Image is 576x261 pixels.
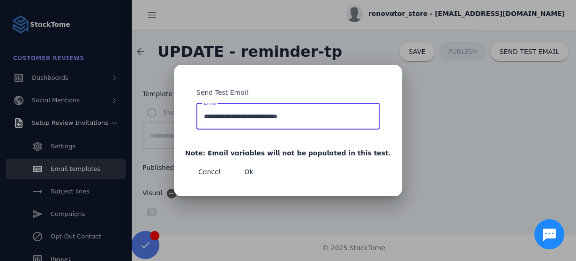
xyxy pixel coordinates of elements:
[198,169,221,175] span: Cancel
[189,162,230,181] button: Cancel
[185,76,391,102] div: Send Test Email
[244,169,253,175] span: Ok
[204,100,217,106] mat-label: Email
[185,149,391,157] strong: Note: Email variables will not be populated in this test.
[234,162,264,181] button: Ok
